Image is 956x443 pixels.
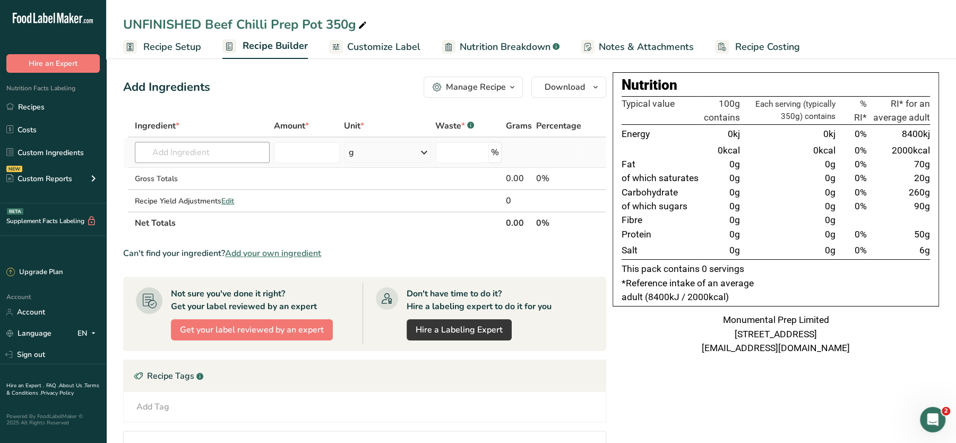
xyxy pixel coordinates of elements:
[424,76,523,98] button: Manage Recipe
[825,229,836,240] span: 0g
[504,211,534,234] th: 0.00
[622,171,702,185] td: of which saturates
[135,142,270,163] input: Add Ingredient
[6,54,100,73] button: Hire an Expert
[622,262,930,276] p: This pack contains 0 servings
[329,35,420,59] a: Customize Label
[221,196,234,206] span: Edit
[123,247,606,260] div: Can't find your ingredient?
[729,159,740,169] span: 0g
[854,98,866,123] span: % RI*
[133,211,504,234] th: Net Totals
[225,247,321,260] span: Add your own ingredient
[868,171,930,185] td: 20g
[702,96,742,125] th: 100g contains
[868,185,930,199] td: 260g
[854,173,866,183] span: 0%
[854,201,866,211] span: 0%
[622,227,702,241] td: Protein
[344,120,364,132] span: Unit
[854,187,866,198] span: 0%
[873,98,930,123] span: RI* for an average adult
[180,323,324,336] span: Get your label reviewed by an expert
[825,173,836,183] span: 0g
[622,125,702,143] td: Energy
[6,173,72,184] div: Custom Reports
[825,215,836,225] span: 0g
[171,319,333,340] button: Get your label reviewed by an expert
[460,40,550,54] span: Nutrition Breakdown
[446,81,506,93] div: Manage Recipe
[728,129,740,139] span: 0kj
[622,278,754,302] span: *Reference intake of an average adult (8400kJ / 2000kcal)
[7,208,23,215] div: BETA
[622,213,702,227] td: Fibre
[506,194,532,207] div: 0
[581,35,694,59] a: Notes & Attachments
[718,145,740,156] span: 0kcal
[123,15,369,34] div: UNFINISHED Beef Chilli Prep Pot 350g
[143,40,201,54] span: Recipe Setup
[742,96,838,125] th: Each serving (typically 350g) contains
[825,159,836,169] span: 0g
[729,245,740,255] span: 0g
[536,172,581,185] div: 0%
[729,173,740,183] span: 0g
[729,215,740,225] span: 0g
[622,199,702,213] td: of which sugars
[6,267,63,278] div: Upgrade Plan
[613,313,939,355] div: Monumental Prep Limited [STREET_ADDRESS] [EMAIL_ADDRESS][DOMAIN_NAME]
[347,40,420,54] span: Customize Label
[6,382,44,389] a: Hire an Expert .
[715,35,800,59] a: Recipe Costing
[823,129,836,139] span: 0kj
[622,157,702,171] td: Fat
[599,40,694,54] span: Notes & Attachments
[854,145,866,156] span: 0%
[136,401,169,413] div: Add Tag
[435,120,474,132] div: Waste
[135,120,179,132] span: Ingredient
[545,81,585,93] span: Download
[124,360,606,392] div: Recipe Tags
[506,172,532,185] div: 0.00
[825,245,836,255] span: 0g
[6,382,99,397] a: Terms & Conditions .
[243,39,308,53] span: Recipe Builder
[407,287,552,313] div: Don't have time to do it? Hire a labeling expert to do it for you
[506,120,532,132] span: Grams
[222,34,308,59] a: Recipe Builder
[171,287,317,313] div: Not sure you've done it right? Get your label reviewed by an expert
[868,125,930,143] td: 8400kj
[442,35,559,59] a: Nutrition Breakdown
[41,389,74,397] a: Privacy Policy
[531,76,606,98] button: Download
[735,40,800,54] span: Recipe Costing
[77,327,100,340] div: EN
[825,201,836,211] span: 0g
[274,120,309,132] span: Amount
[6,413,100,426] div: Powered By FoodLabelMaker © 2025 All Rights Reserved
[46,382,59,389] a: FAQ .
[135,173,270,184] div: Gross Totals
[536,120,581,132] span: Percentage
[729,187,740,198] span: 0g
[729,201,740,211] span: 0g
[622,185,702,199] td: Carbohydrate
[854,129,866,139] span: 0%
[854,159,866,169] span: 0%
[868,143,930,157] td: 2000kcal
[622,75,930,96] div: Nutrition
[868,199,930,213] td: 90g
[349,146,354,159] div: g
[825,187,836,198] span: 0g
[59,382,84,389] a: About Us .
[868,157,930,171] td: 70g
[813,145,836,156] span: 0kcal
[407,319,512,340] a: Hire a Labeling Expert
[135,195,270,207] div: Recipe Yield Adjustments
[868,227,930,241] td: 50g
[6,166,22,172] div: NEW
[729,229,740,240] span: 0g
[123,79,210,96] div: Add Ingredients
